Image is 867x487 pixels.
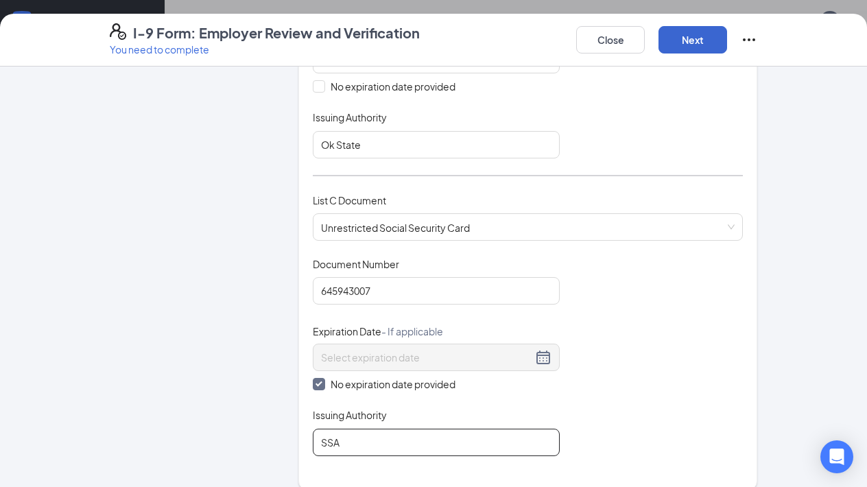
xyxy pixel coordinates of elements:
span: List C Document [313,194,386,206]
button: Next [658,26,727,54]
span: Issuing Authority [313,110,387,124]
p: You need to complete [110,43,420,56]
span: Unrestricted Social Security Card [321,214,735,240]
h4: I-9 Form: Employer Review and Verification [133,23,420,43]
span: No expiration date provided [325,377,461,392]
input: Select expiration date [321,350,532,365]
span: Issuing Authority [313,408,387,422]
span: No expiration date provided [325,79,461,94]
svg: Ellipses [741,32,757,48]
svg: FormI9EVerifyIcon [110,23,126,40]
button: Close [576,26,645,54]
span: - If applicable [381,325,443,337]
span: Document Number [313,257,399,271]
span: Expiration Date [313,324,443,338]
div: Open Intercom Messenger [820,440,853,473]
